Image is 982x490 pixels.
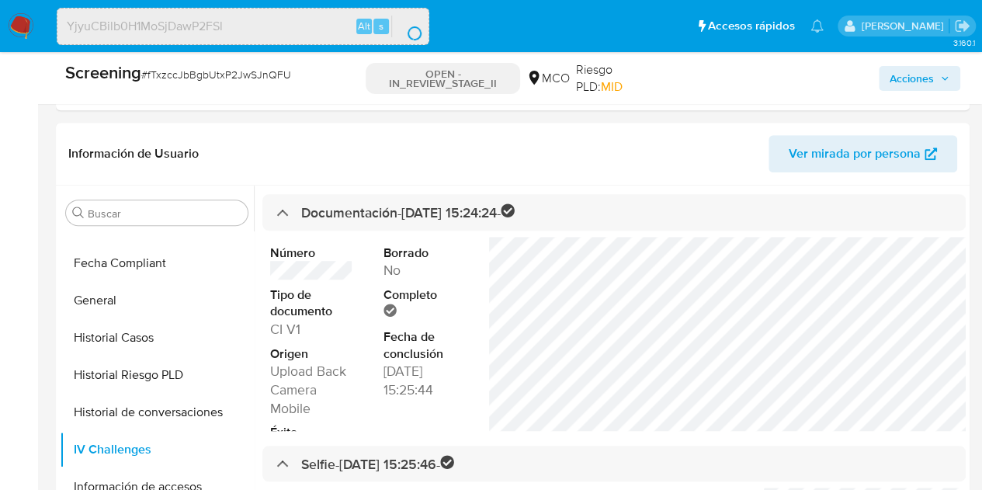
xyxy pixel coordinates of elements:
dt: Borrado [383,245,467,262]
button: Historial Casos [60,319,254,356]
span: Accesos rápidos [708,18,795,34]
p: marcela.perdomo@mercadolibre.com.co [861,19,949,33]
span: Alt [358,19,370,33]
span: MID [601,78,623,96]
dt: Origen [270,346,353,363]
div: MCO [526,70,570,87]
div: Selfie-[DATE] 15:25:46- [262,446,966,482]
a: Notificaciones [810,19,824,33]
span: # fTxzccJbBgbUtxP2JwSJnQFU [141,67,291,82]
dt: Fecha de conclusión [383,328,467,362]
div: Documentación-[DATE] 15:24:24- [262,194,966,231]
button: Fecha Compliant [60,245,254,282]
input: Buscar usuario o caso... [57,16,429,36]
button: IV Challenges [60,431,254,468]
h3: Documentación - [DATE] 15:24:24 - [301,203,515,221]
button: Buscar [72,207,85,219]
button: Historial Riesgo PLD [60,356,254,394]
dt: Tipo de documento [270,287,353,320]
dt: Éxito [270,424,353,441]
button: General [60,282,254,319]
button: Ver mirada por persona [769,135,957,172]
dd: [DATE] 15:25:44 [383,362,467,399]
span: s [379,19,383,33]
button: Historial de conversaciones [60,394,254,431]
dt: Completo [383,287,467,304]
b: Screening [65,60,141,85]
dd: Upload Back Camera Mobile [270,362,353,417]
dd: No [383,261,467,280]
span: Acciones [890,66,934,91]
h1: Información de Usuario [68,146,199,162]
dd: CI V1 [270,320,353,339]
button: search-icon [391,16,423,37]
h3: Selfie - [DATE] 15:25:46 - [301,455,454,473]
span: Ver mirada por persona [789,135,921,172]
input: Buscar [88,207,241,221]
span: Riesgo PLD: [576,61,660,95]
span: 3.160.1 [953,36,974,49]
button: Acciones [879,66,960,91]
dt: Número [270,245,353,262]
p: OPEN - IN_REVIEW_STAGE_II [366,63,520,94]
a: Salir [954,18,970,34]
